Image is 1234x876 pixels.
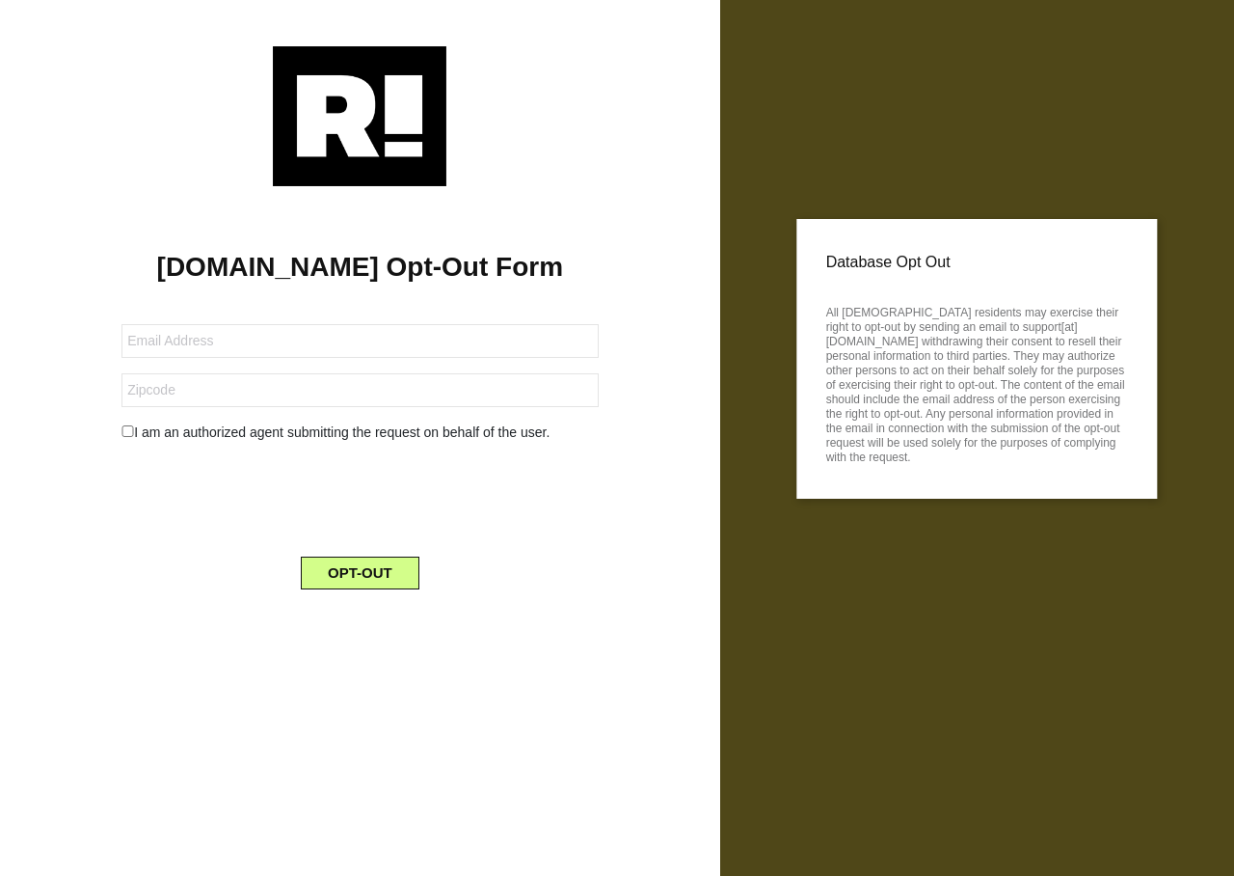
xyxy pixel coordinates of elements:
[213,458,506,534] iframe: reCAPTCHA
[29,251,691,284] h1: [DOMAIN_NAME] Opt-Out Form
[121,373,598,407] input: Zipcode
[301,557,419,589] button: OPT-OUT
[273,46,446,186] img: Retention.com
[826,300,1128,465] p: All [DEMOGRAPHIC_DATA] residents may exercise their right to opt-out by sending an email to suppo...
[121,324,598,358] input: Email Address
[826,248,1128,277] p: Database Opt Out
[107,423,612,443] div: I am an authorized agent submitting the request on behalf of the user.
